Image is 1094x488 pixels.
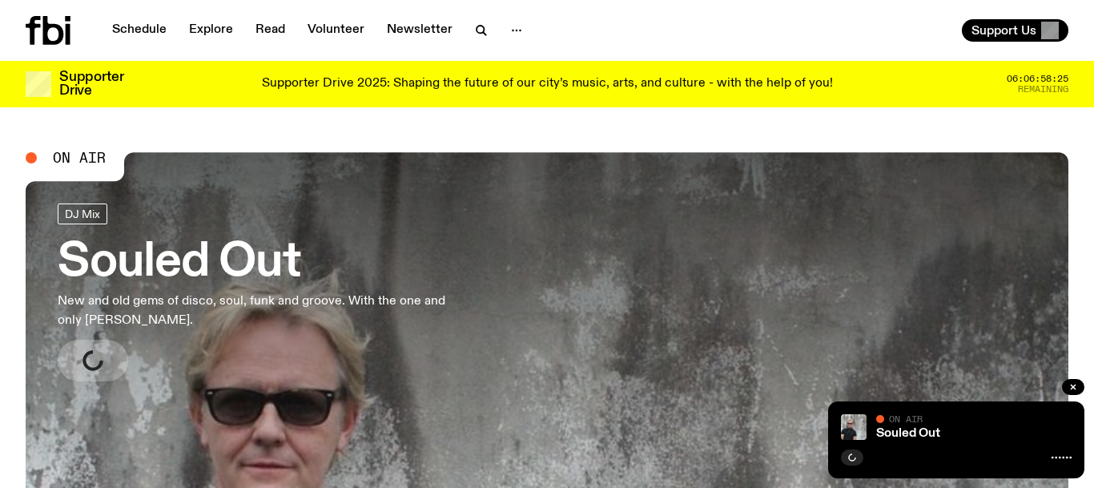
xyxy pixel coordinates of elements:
button: Support Us [962,19,1068,42]
span: Remaining [1018,85,1068,94]
a: DJ Mix [58,204,107,224]
p: Supporter Drive 2025: Shaping the future of our city’s music, arts, and culture - with the help o... [262,77,833,91]
a: Newsletter [377,19,462,42]
span: DJ Mix [65,208,100,220]
span: 06:06:58:25 [1007,75,1068,83]
a: Read [246,19,295,42]
a: Explore [179,19,243,42]
span: On Air [889,413,923,424]
a: Volunteer [298,19,374,42]
a: Schedule [103,19,176,42]
p: New and old gems of disco, soul, funk and groove. With the one and only [PERSON_NAME]. [58,292,468,330]
img: Stephen looks directly at the camera, wearing a black tee, black sunglasses and headphones around... [841,414,867,440]
a: Souled Out [876,427,940,440]
h3: Supporter Drive [59,71,123,98]
a: Souled OutNew and old gems of disco, soul, funk and groove. With the one and only [PERSON_NAME]. [58,204,468,381]
h3: Souled Out [58,240,468,285]
span: On Air [53,151,106,165]
span: Support Us [971,23,1036,38]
